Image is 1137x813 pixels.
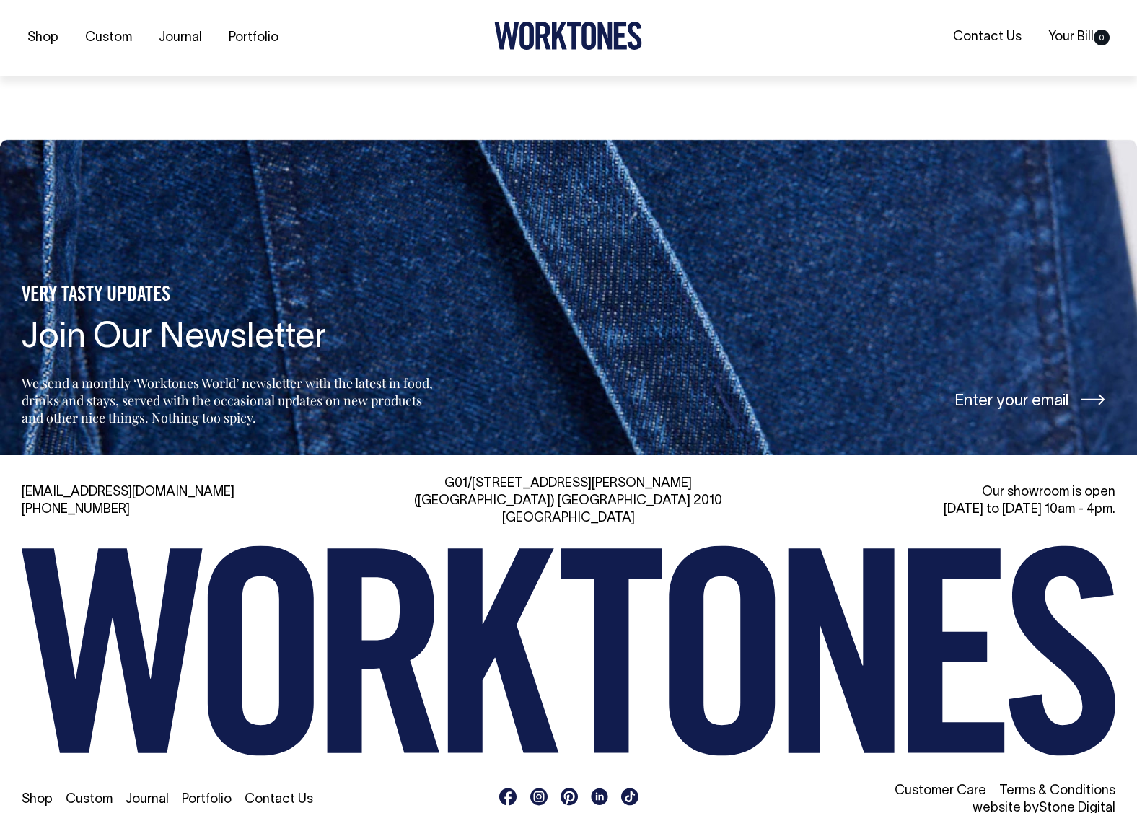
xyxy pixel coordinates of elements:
div: Our showroom is open [DATE] to [DATE] 10am - 4pm. [765,484,1115,519]
h5: VERY TASTY UPDATES [22,284,437,308]
div: G01/[STREET_ADDRESS][PERSON_NAME] ([GEOGRAPHIC_DATA]) [GEOGRAPHIC_DATA] 2010 [GEOGRAPHIC_DATA] [393,475,743,527]
a: Journal [153,26,208,50]
a: [PHONE_NUMBER] [22,504,130,516]
a: Portfolio [182,794,232,806]
a: Customer Care [895,785,986,797]
a: Your Bill0 [1042,25,1115,49]
a: Shop [22,794,53,806]
a: Portfolio [223,26,284,50]
a: Custom [66,794,113,806]
a: Contact Us [947,25,1027,49]
a: Shop [22,26,64,50]
a: Contact Us [245,794,313,806]
p: We send a monthly ‘Worktones World’ newsletter with the latest in food, drinks and stays, served ... [22,374,437,426]
a: [EMAIL_ADDRESS][DOMAIN_NAME] [22,486,234,498]
span: 0 [1094,30,1110,45]
a: Custom [79,26,138,50]
a: Terms & Conditions [999,785,1115,797]
input: Enter your email [672,372,1115,426]
a: Journal [126,794,169,806]
h4: Join Our Newsletter [22,320,437,358]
